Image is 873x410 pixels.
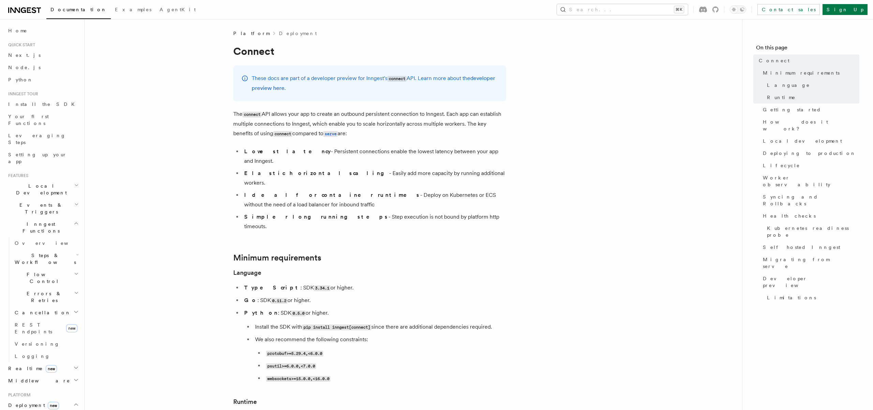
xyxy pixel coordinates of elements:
span: Connect [759,57,789,64]
h1: Connect [233,45,506,57]
a: Self hosted Inngest [760,241,859,253]
code: connect [242,112,262,117]
span: Developer preview [763,275,859,289]
li: We also recommend the following constraints: [253,335,506,383]
code: serve [323,131,338,137]
a: AgentKit [156,2,200,18]
a: Runtime [764,91,859,104]
span: Runtime [767,94,796,101]
span: Overview [15,240,85,246]
span: Next.js [8,52,41,58]
span: Syncing and Rollbacks [763,193,859,207]
button: Cancellation [12,306,80,319]
a: Leveraging Steps [5,129,80,148]
span: Self hosted Inngest [763,244,840,251]
a: Language [764,79,859,91]
a: Lifecycle [760,159,859,172]
p: The API allows your app to create an outbound persistent connection to Inngest. Each app can esta... [233,109,506,139]
a: Deploying to production [760,147,859,159]
code: protobuf>=5.29.4,<6.0.0 [266,351,323,357]
span: Realtime [5,365,57,372]
span: Versioning [15,341,60,347]
a: Setting up your app [5,148,80,168]
span: new [46,365,57,373]
span: AgentKit [160,7,196,12]
span: Health checks [763,212,816,219]
li: - Step execution is not bound by platform http timeouts. [242,212,506,231]
li: : SDK or higher. [242,308,506,383]
li: : SDK or higher. [242,283,506,293]
a: Examples [111,2,156,18]
button: Errors & Retries [12,287,80,306]
a: Minimum requirements [233,253,321,263]
a: Connect [756,54,859,67]
h4: On this page [756,44,859,54]
li: - Easily add more capacity by running additional workers. [242,169,506,188]
button: Events & Triggers [5,199,80,218]
li: Install the SDK with since there are additional dependencies required. [253,322,506,332]
code: websockets>=15.0.0,<16.0.0 [266,376,330,382]
a: Syncing and Rollbacks [760,191,859,210]
a: Deployment [279,30,317,37]
a: serve [323,130,338,137]
button: Local Development [5,180,80,199]
span: Worker observability [763,174,859,188]
a: Sign Up [823,4,868,15]
strong: Elastic horizontal scaling [244,170,389,176]
a: Install the SDK [5,98,80,110]
code: connect [387,76,406,82]
span: Limitations [767,294,816,301]
a: Limitations [764,291,859,304]
button: Flow Control [12,268,80,287]
strong: Go [244,297,257,303]
span: Platform [233,30,269,37]
button: Search...⌘K [557,4,688,15]
code: 0.5.0 [291,311,306,316]
li: : SDK or higher. [242,296,506,305]
code: psutil>=6.0.0,<7.0.0 [266,363,316,369]
a: Getting started [760,104,859,116]
a: Migrating from serve [760,253,859,272]
span: Getting started [763,106,821,113]
a: Versioning [12,338,80,350]
code: pip install inngest[connect] [302,325,371,330]
span: How does it work? [763,119,859,132]
button: Steps & Workflows [12,249,80,268]
span: Language [767,82,810,89]
a: Runtime [233,397,257,407]
a: How does it work? [760,116,859,135]
div: Inngest Functions [5,237,80,362]
span: Leveraging Steps [8,133,66,145]
a: Your first Functions [5,110,80,129]
a: Node.js [5,61,80,74]
a: Worker observability [760,172,859,191]
li: - Persistent connections enable the lowest latency between your app and Inngest. [242,147,506,166]
li: - Deploy on Kubernetes or ECS without the need of a load balancer for inbound traffic [242,190,506,209]
span: Home [8,27,27,34]
span: Your first Functions [8,114,49,126]
button: Toggle dark mode [730,5,746,14]
span: Local development [763,138,842,144]
a: Next.js [5,49,80,61]
a: Kubernetes readiness probe [764,222,859,241]
a: Logging [12,350,80,362]
a: Contact sales [757,4,820,15]
span: new [66,324,77,332]
span: Events & Triggers [5,202,74,215]
a: Local development [760,135,859,147]
span: Minimum requirements [763,69,840,76]
span: Documentation [50,7,107,12]
code: 0.11.2 [271,298,287,304]
span: Deployment [5,402,59,409]
span: Inngest Functions [5,221,74,234]
a: REST Endpointsnew [12,319,80,338]
span: Inngest tour [5,91,38,97]
span: Quick start [5,42,35,48]
strong: TypeScript [244,284,300,291]
strong: Lowest latency [244,148,331,155]
a: Minimum requirements [760,67,859,79]
a: Developer preview [760,272,859,291]
code: connect [273,131,292,137]
span: Local Development [5,183,74,196]
span: Platform [5,392,31,398]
